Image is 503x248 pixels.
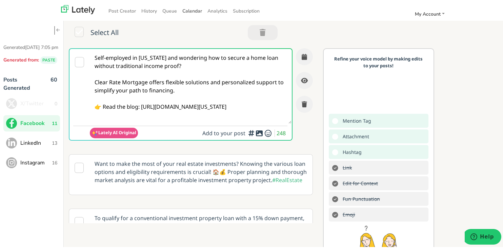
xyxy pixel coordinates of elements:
[3,114,60,130] button: Facebook11
[92,128,98,135] img: pYdxOytzgAAAABJRU5ErkJggg==
[20,157,52,165] span: Instagram
[182,6,202,13] span: Calendar
[98,128,136,134] span: Lately AI Original
[90,26,119,37] span: Select All
[296,71,313,88] button: Preview this Post
[296,47,313,64] button: Schedule this Post
[415,10,441,16] span: My Account
[296,94,313,111] button: Trash this Post
[465,228,501,245] iframe: Opens a widget where you can find more information
[25,43,58,49] span: [DATE] 7:05 pm
[339,177,380,187] s: Double-check the A.I. to make sure nothing wonky got thru.
[339,193,382,202] s: Add exclamation marks, ellipses, etc. to better communicate tone.
[55,99,57,106] span: 0
[412,7,447,18] a: My Account
[3,134,60,150] button: LinkedIn13
[339,114,373,124] span: Add mention tags to leverage the sharing power of others.
[332,54,425,68] p: Refine your voice model by making edits to your posts!
[339,161,354,171] s: Add a link to drive traffic to a website or landing page.
[89,153,312,188] p: Want to make the most of your real estate investments? Knowing the various loan options and eligi...
[3,153,60,170] button: Instagram16
[52,138,57,145] span: 13
[51,74,57,94] span: 60
[3,55,39,62] span: Generated from:
[106,4,139,15] a: Post Creator
[180,4,205,15] a: Calendar
[20,118,52,126] span: Facebook
[20,138,52,146] span: LinkedIn
[277,128,287,136] span: 248
[339,146,363,156] span: Add hashtags for context vs. index rankings for increased engagement.
[202,128,247,136] span: Add to your post
[272,175,302,182] span: #RealEstate
[247,131,255,132] i: Add hashtags for context vs. index rankings for increased engagement
[139,4,160,15] a: History
[160,4,180,15] a: Queue
[3,94,60,110] button: X/Twitter0
[339,208,357,218] s: Add emojis to clarify and drive home the tone of your message.
[52,158,57,165] span: 16
[339,130,371,140] span: Add a video or photo or swap out the default image from any link for increased visual appeal.
[52,119,57,126] span: 11
[61,4,95,13] img: lately_logo_nav.700ca2e7.jpg
[3,74,37,91] p: Posts Generated
[20,98,55,106] span: X/Twitter
[205,4,230,15] a: Analytics
[3,42,60,50] p: Generated
[40,55,57,63] span: PASTE
[248,24,278,39] button: Trash 0 Post
[230,4,262,15] a: Subscription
